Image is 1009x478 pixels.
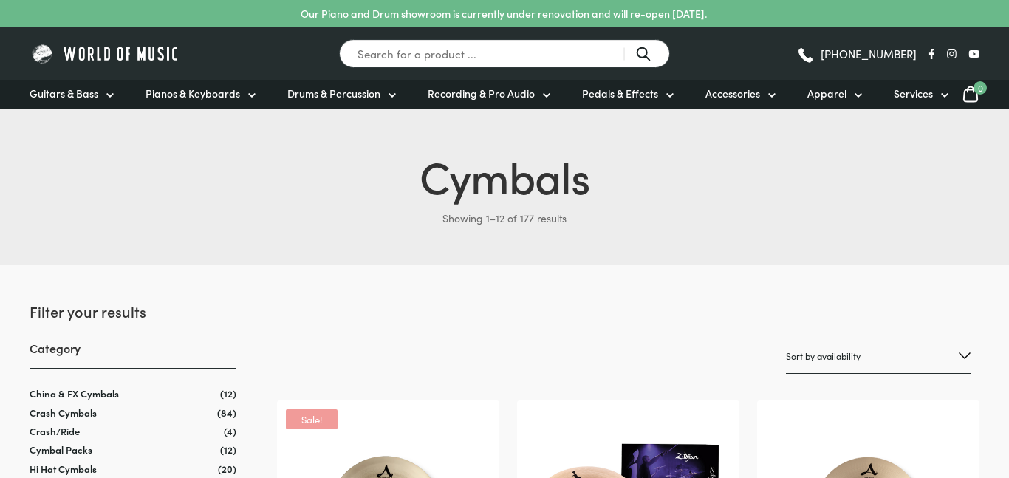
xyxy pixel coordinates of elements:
h3: Category [30,340,236,369]
a: [PHONE_NUMBER] [796,43,917,65]
span: Recording & Pro Audio [428,86,535,101]
span: Sale! [286,409,338,429]
img: World of Music [30,42,181,65]
a: Hi Hat Cymbals [30,462,97,476]
span: Services [894,86,933,101]
a: China & FX Cymbals [30,386,119,400]
span: Drums & Percussion [287,86,380,101]
input: Search for a product ... [339,39,670,68]
select: Shop order [786,339,971,374]
span: 0 [974,81,987,95]
span: Pianos & Keyboards [146,86,240,101]
span: (12) [220,443,236,456]
a: Crash Cymbals [30,406,97,420]
a: Crash/Ride [30,424,80,438]
span: Accessories [705,86,760,101]
h1: Cymbals [30,144,979,206]
span: Apparel [807,86,846,101]
h2: Filter your results [30,301,236,321]
iframe: Chat with our support team [795,315,1009,478]
span: (4) [224,425,236,437]
span: (84) [217,406,236,419]
span: (20) [218,462,236,475]
span: [PHONE_NUMBER] [821,48,917,59]
span: (12) [220,387,236,400]
a: Cymbal Packs [30,443,92,457]
span: Guitars & Bass [30,86,98,101]
p: Our Piano and Drum showroom is currently under renovation and will re-open [DATE]. [301,6,707,21]
p: Showing 1–12 of 177 results [30,206,979,230]
span: Pedals & Effects [582,86,658,101]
